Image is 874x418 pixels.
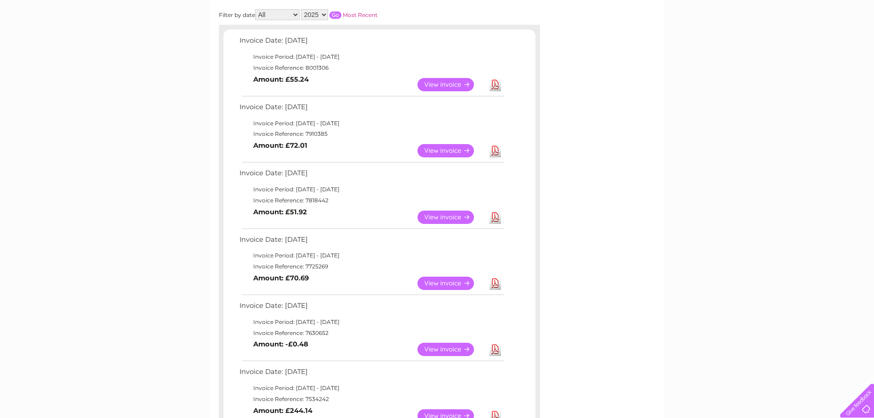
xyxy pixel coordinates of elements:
[490,211,501,224] a: Download
[237,51,506,62] td: Invoice Period: [DATE] - [DATE]
[237,195,506,206] td: Invoice Reference: 7818442
[253,407,312,415] b: Amount: £244.14
[237,62,506,73] td: Invoice Reference: 8001306
[813,39,835,46] a: Contact
[237,101,506,118] td: Invoice Date: [DATE]
[237,118,506,129] td: Invoice Period: [DATE] - [DATE]
[237,128,506,139] td: Invoice Reference: 7910385
[490,343,501,356] a: Download
[31,24,78,52] img: logo.png
[418,144,485,157] a: View
[253,75,309,84] b: Amount: £55.24
[237,317,506,328] td: Invoice Period: [DATE] - [DATE]
[844,39,865,46] a: Log out
[237,234,506,251] td: Invoice Date: [DATE]
[237,366,506,383] td: Invoice Date: [DATE]
[237,261,506,272] td: Invoice Reference: 7725269
[253,274,309,282] b: Amount: £70.69
[761,39,789,46] a: Telecoms
[237,34,506,51] td: Invoice Date: [DATE]
[735,39,756,46] a: Energy
[343,11,378,18] a: Most Recent
[701,5,764,16] a: 0333 014 3131
[253,208,307,216] b: Amount: £51.92
[418,211,485,224] a: View
[418,343,485,356] a: View
[219,9,460,20] div: Filter by date
[237,394,506,405] td: Invoice Reference: 7534242
[237,167,506,184] td: Invoice Date: [DATE]
[418,277,485,290] a: View
[713,39,730,46] a: Water
[418,78,485,91] a: View
[490,277,501,290] a: Download
[237,383,506,394] td: Invoice Period: [DATE] - [DATE]
[490,144,501,157] a: Download
[253,340,308,348] b: Amount: -£0.48
[237,250,506,261] td: Invoice Period: [DATE] - [DATE]
[237,300,506,317] td: Invoice Date: [DATE]
[490,78,501,91] a: Download
[237,184,506,195] td: Invoice Period: [DATE] - [DATE]
[794,39,807,46] a: Blog
[221,5,654,45] div: Clear Business is a trading name of Verastar Limited (registered in [GEOGRAPHIC_DATA] No. 3667643...
[253,141,307,150] b: Amount: £72.01
[237,328,506,339] td: Invoice Reference: 7630652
